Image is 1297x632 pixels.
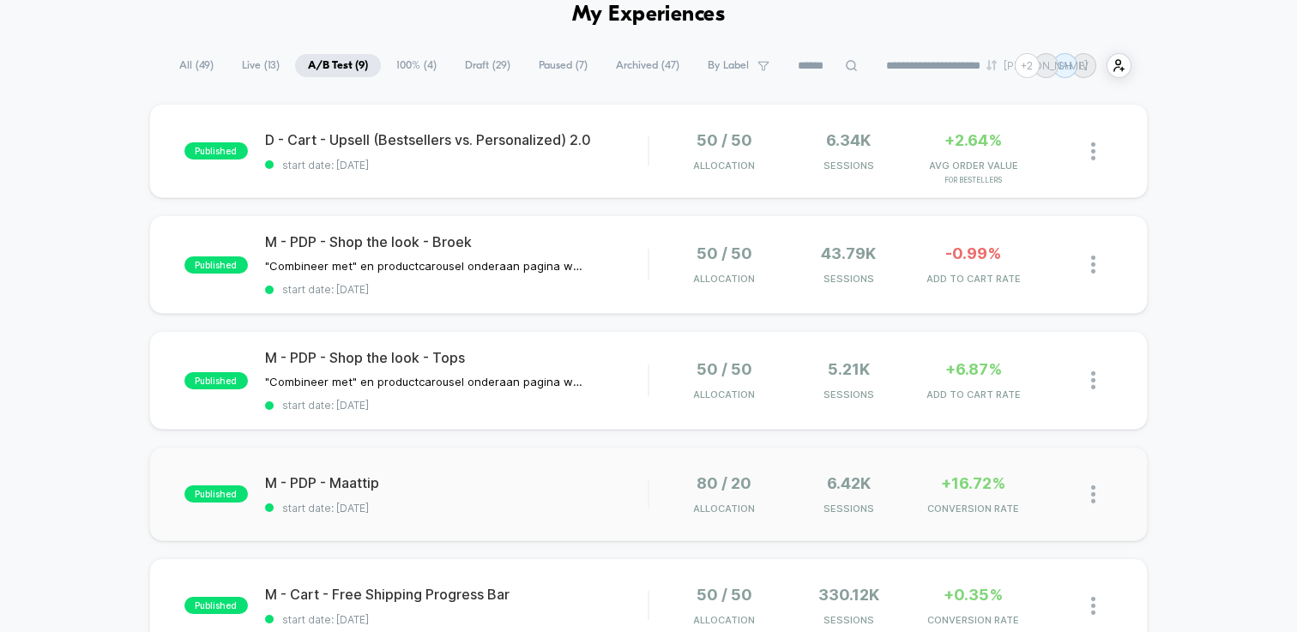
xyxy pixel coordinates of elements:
span: published [184,256,248,274]
span: Live ( 13 ) [229,54,293,77]
span: All ( 49 ) [166,54,226,77]
span: M - Cart - Free Shipping Progress Bar [265,586,648,603]
img: close [1091,485,1095,503]
p: [PERSON_NAME] [1004,59,1088,72]
img: close [1091,597,1095,615]
div: + 2 [1015,53,1040,78]
span: ADD TO CART RATE [915,388,1031,400]
span: published [184,485,248,503]
span: 80 / 20 [697,474,751,492]
span: 6.42k [827,474,871,492]
span: +6.87% [945,360,1002,378]
span: "Combineer met" en productcarousel onderaan pagina weggehaald, om bezoekers nog meer te sturen ri... [265,259,583,273]
span: published [184,597,248,614]
span: D - Cart - Upsell (Bestsellers vs. Personalized) 2.0 [265,131,648,148]
span: +2.64% [944,131,1002,149]
span: for Bestellers [915,176,1031,184]
span: 5.21k [828,360,870,378]
span: +0.35% [944,586,1003,604]
span: Draft ( 29 ) [452,54,523,77]
span: CONVERSION RATE [915,503,1031,515]
span: Allocation [693,388,755,400]
span: M - PDP - Shop the look - Broek [265,233,648,250]
span: 330.12k [818,586,879,604]
span: 50 / 50 [697,586,752,604]
span: start date: [DATE] [265,502,648,515]
span: 43.79k [821,244,876,262]
img: end [986,60,997,70]
span: AVG ORDER VALUE [915,160,1031,172]
span: +16.72% [941,474,1005,492]
span: start date: [DATE] [265,159,648,172]
span: published [184,372,248,389]
span: M - PDP - Shop the look - Tops [265,349,648,366]
span: Allocation [693,160,755,172]
span: 6.34k [826,131,871,149]
span: Sessions [791,160,907,172]
span: Sessions [791,388,907,400]
span: Allocation [693,273,755,285]
span: 100% ( 4 ) [383,54,449,77]
span: 50 / 50 [697,131,752,149]
span: CONVERSION RATE [915,614,1031,626]
h1: My Experiences [572,3,726,27]
span: start date: [DATE] [265,399,648,412]
span: By Label [708,59,749,72]
span: M - PDP - Maattip [265,474,648,491]
img: close [1091,371,1095,389]
span: Sessions [791,614,907,626]
span: A/B Test ( 9 ) [295,54,381,77]
img: close [1091,256,1095,274]
span: Sessions [791,273,907,285]
span: Paused ( 7 ) [526,54,600,77]
span: "Combineer met" en productcarousel onderaan pagina weggehaald, om bezoekers nog meer te sturen ri... [265,375,583,388]
span: start date: [DATE] [265,283,648,296]
span: 50 / 50 [697,244,752,262]
span: Allocation [693,503,755,515]
span: Archived ( 47 ) [603,54,692,77]
span: Allocation [693,614,755,626]
img: close [1091,142,1095,160]
span: ADD TO CART RATE [915,273,1031,285]
span: -0.99% [945,244,1001,262]
span: published [184,142,248,160]
span: 50 / 50 [697,360,752,378]
span: Sessions [791,503,907,515]
span: start date: [DATE] [265,613,648,626]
